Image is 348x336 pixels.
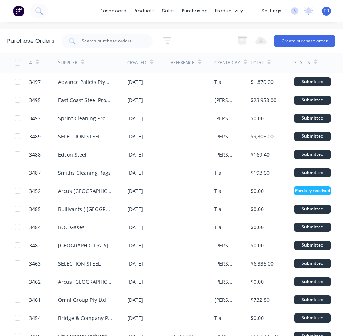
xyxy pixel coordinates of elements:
div: Purchase Orders [7,37,54,45]
div: [PERSON_NAME] [214,114,236,122]
div: Created [127,60,146,66]
div: Submitted [294,241,331,250]
div: 3489 [29,133,41,140]
div: $9,306.00 [251,133,274,140]
div: Reference [171,60,194,66]
div: $0.00 [251,242,264,249]
div: Submitted [294,295,331,304]
div: 3454 [29,314,41,322]
div: 3462 [29,278,41,286]
div: Submitted [294,77,331,86]
div: [DATE] [127,223,143,231]
div: $0.00 [251,187,264,195]
div: [PERSON_NAME] [214,278,236,286]
div: 3461 [29,296,41,304]
div: [DATE] [127,169,143,177]
div: [PERSON_NAME] [214,242,236,249]
div: Submitted [294,223,331,232]
div: [DATE] [127,314,143,322]
div: Tia [214,78,222,86]
div: Submitted [294,132,331,141]
div: [PERSON_NAME] [214,151,236,158]
div: [DATE] [127,96,143,104]
input: Search purchase orders... [81,37,141,45]
div: [DATE] [127,278,143,286]
div: 3488 [29,151,41,158]
div: $6,336.00 [251,260,274,267]
div: Supplier [58,60,77,66]
div: $169.40 [251,151,270,158]
div: [DATE] [127,114,143,122]
div: $0.00 [251,223,264,231]
div: settings [258,5,285,16]
div: Submitted [294,96,331,105]
button: Create purchase order [274,35,335,47]
span: TB [324,8,329,14]
div: 3487 [29,169,41,177]
div: [DATE] [127,205,143,213]
div: 3492 [29,114,41,122]
div: # [29,60,32,66]
div: productivity [211,5,247,16]
div: Submitted [294,277,331,286]
div: [DATE] [127,187,143,195]
div: Advance Pallets Pty Ltd [58,78,113,86]
div: sales [158,5,178,16]
div: Submitted [294,205,331,214]
div: Arcus [GEOGRAPHIC_DATA] [58,278,113,286]
div: Total [251,60,264,66]
div: Tia [214,223,222,231]
div: Partially received [294,186,331,195]
div: Tia [214,314,222,322]
div: Submitted [294,168,331,177]
div: [DATE] [127,242,143,249]
div: Tia [214,205,222,213]
div: [PERSON_NAME] [214,296,236,304]
div: 3452 [29,187,41,195]
div: Submitted [294,114,331,123]
div: $23,958.00 [251,96,276,104]
div: [DATE] [127,133,143,140]
div: Edcon Steel [58,151,86,158]
div: $0.00 [251,314,264,322]
div: $732.80 [251,296,270,304]
div: Submitted [294,259,331,268]
div: purchasing [178,5,211,16]
div: Bullivants ( [GEOGRAPHIC_DATA]) [58,205,113,213]
div: Status [294,60,310,66]
div: [DATE] [127,260,143,267]
div: Arcus [GEOGRAPHIC_DATA] [58,187,113,195]
div: SELECTION STEEL [58,260,101,267]
div: 3482 [29,242,41,249]
div: [DATE] [127,78,143,86]
div: 3463 [29,260,41,267]
div: 3495 [29,96,41,104]
div: 3484 [29,223,41,231]
div: $0.00 [251,114,264,122]
div: $0.00 [251,205,264,213]
a: dashboard [96,5,130,16]
div: Submitted [294,313,331,323]
div: Sprint Cleaning Products [58,114,113,122]
div: 3485 [29,205,41,213]
div: East Coast Steel Processing & Distribution [58,96,113,104]
div: SELECTION STEEL [58,133,101,140]
div: Submitted [294,150,331,159]
div: Bridge & Company Pty Ltd [58,314,113,322]
div: Created By [214,60,240,66]
div: Omni Group Pty Ltd [58,296,106,304]
div: Smiths Cleaning Rags [58,169,111,177]
div: $0.00 [251,278,264,286]
div: Tia [214,169,222,177]
div: [DATE] [127,151,143,158]
div: [PERSON_NAME] [214,96,236,104]
div: Tia [214,187,222,195]
div: [PERSON_NAME] [214,133,236,140]
div: BOC Gases [58,223,85,231]
div: [GEOGRAPHIC_DATA] [58,242,108,249]
div: $1,870.00 [251,78,274,86]
div: products [130,5,158,16]
img: Factory [13,5,24,16]
div: 3497 [29,78,41,86]
div: [PERSON_NAME] [214,260,236,267]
